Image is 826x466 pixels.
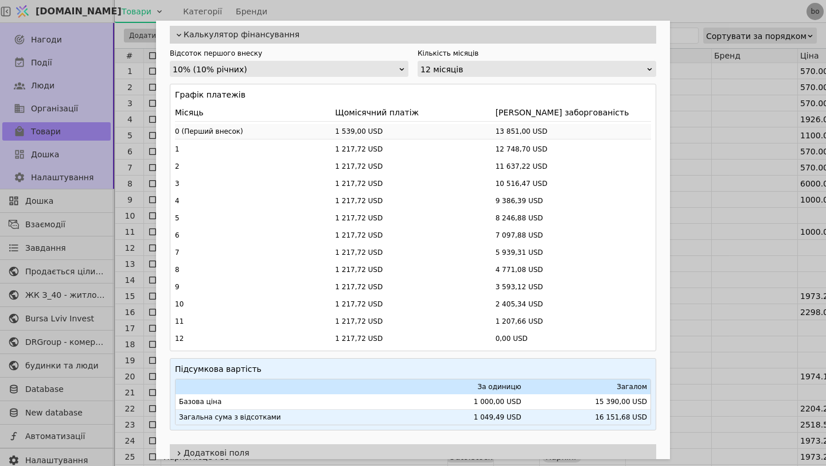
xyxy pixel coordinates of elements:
[175,213,330,223] div: 5
[496,161,651,172] div: 11 637,22 USD
[496,282,651,292] div: 3 593,12 USD
[335,333,490,344] div: 1 217,72 USD
[496,316,651,327] div: 1 207,66 USD
[175,247,330,258] div: 7
[175,316,330,327] div: 11
[418,48,656,59] label: Кількість місяців
[496,299,651,309] div: 2 405,34 USD
[184,29,652,41] span: Калькулятор фінансування
[496,230,651,240] div: 7 097,88 USD
[420,61,646,77] div: 12 місяців
[496,126,651,137] div: 13 851,00 USD
[335,178,490,189] div: 1 217,72 USD
[175,144,330,154] div: 1
[335,161,490,172] div: 1 217,72 USD
[408,394,525,410] td: 1 000,00 USD
[335,299,490,309] div: 1 217,72 USD
[496,213,651,223] div: 8 246,88 USD
[170,48,408,59] label: Відсоток першого внеску
[176,410,408,425] td: Загальна сума з відсотками
[496,265,651,275] div: 4 771,08 USD
[496,247,651,258] div: 5 939,31 USD
[408,379,525,394] th: За одиницю
[175,107,330,119] div: Місяць
[175,333,330,344] div: 12
[335,282,490,292] div: 1 217,72 USD
[335,316,490,327] div: 1 217,72 USD
[335,247,490,258] div: 1 217,72 USD
[175,178,330,189] div: 3
[335,144,490,154] div: 1 217,72 USD
[525,379,650,394] th: Загалом
[496,333,651,344] div: 0,00 USD
[496,178,651,189] div: 10 516,47 USD
[175,196,330,206] div: 4
[175,126,330,137] div: 0 ( Перший внесок )
[335,126,490,137] div: 1 539,00 USD
[175,89,651,101] h4: Графік платежів
[156,21,670,459] div: Add Opportunity
[335,196,490,206] div: 1 217,72 USD
[335,230,490,240] div: 1 217,72 USD
[173,61,398,77] div: 10% (10% річних)
[184,447,652,459] span: Додаткові поля
[175,230,330,240] div: 6
[335,107,490,119] div: Щомісячний платіж
[335,213,490,223] div: 1 217,72 USD
[175,282,330,292] div: 9
[175,363,651,375] h4: Підсумкова вартість
[175,161,330,172] div: 2
[496,196,651,206] div: 9 386,39 USD
[175,299,330,309] div: 10
[176,394,408,410] td: Базова ціна
[335,265,490,275] div: 1 217,72 USD
[496,107,651,119] div: [PERSON_NAME] заборгованість
[525,394,650,410] td: 15 390,00 USD
[496,144,651,154] div: 12 748,70 USD
[175,265,330,275] div: 8
[408,410,525,425] td: 1 049,49 USD
[525,410,650,425] td: 16 151,68 USD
